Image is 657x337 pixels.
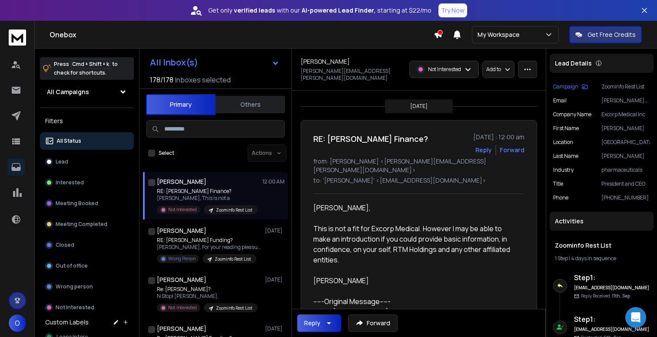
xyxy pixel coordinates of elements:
h1: All Inbox(s) [150,58,198,67]
p: Meeting Completed [56,221,107,228]
p: Get Free Credits [587,30,636,39]
p: to: '[PERSON_NAME]' <[EMAIL_ADDRESS][DOMAIN_NAME]> [313,176,524,185]
strong: verified leads [234,6,275,15]
p: Not Interested [56,304,94,311]
button: O [9,314,26,332]
p: Wrong Person [168,255,196,262]
p: Last Name [553,153,578,160]
p: Company Name [553,111,591,118]
p: title [553,180,563,187]
h1: [PERSON_NAME] [157,226,206,235]
p: Closed [56,242,74,249]
p: Not Interested [428,66,461,73]
p: Meeting Booked [56,200,98,207]
p: RE: [PERSON_NAME] Funding? [157,237,261,244]
p: Campaign [553,83,578,90]
div: Activities [550,212,654,231]
h6: [EMAIL_ADDRESS][DOMAIN_NAME] [574,326,650,333]
button: All Status [40,132,134,150]
p: [DATE] [410,103,428,110]
p: Zoominfo Rest List [601,83,650,90]
button: Campaign [553,83,588,90]
p: Email [553,97,567,104]
h3: Filters [40,115,134,127]
button: Meeting Booked [40,195,134,212]
p: [PERSON_NAME] [601,153,650,160]
p: My Workspace [478,30,523,39]
button: Not Interested [40,299,134,316]
h6: Step 1 : [574,314,650,324]
p: N Stop! [PERSON_NAME], [157,293,258,300]
p: RE: [PERSON_NAME] Finance? [157,188,258,195]
p: Excorp Medical Inc [601,111,650,118]
p: Interested [56,179,84,186]
h6: [EMAIL_ADDRESS][DOMAIN_NAME] [574,285,650,291]
h1: [PERSON_NAME] [157,275,206,284]
p: from: [PERSON_NAME] <[PERSON_NAME][EMAIL_ADDRESS][PERSON_NAME][DOMAIN_NAME]> [313,157,524,174]
button: All Inbox(s) [143,54,286,71]
p: [DATE] [265,325,285,332]
p: [PERSON_NAME][EMAIL_ADDRESS][PERSON_NAME][DOMAIN_NAME] [601,97,650,104]
h1: [PERSON_NAME] [301,57,350,66]
p: [DATE] [265,227,285,234]
span: 1 Step [555,255,568,262]
button: All Campaigns [40,83,134,101]
p: Out of office [56,262,88,269]
p: [PHONE_NUMBER] [601,194,650,201]
button: Lead [40,153,134,170]
button: Wrong person [40,278,134,295]
label: Select [159,150,174,157]
p: [PERSON_NAME][EMAIL_ADDRESS][PERSON_NAME][DOMAIN_NAME] [301,68,404,82]
p: location [553,139,573,146]
p: [PERSON_NAME], This is not a [157,195,258,202]
h1: [PERSON_NAME] [157,177,206,186]
h1: Onebox [50,29,434,40]
button: Others [216,95,285,114]
button: Reply [297,314,341,332]
button: Closed [40,236,134,254]
h6: Step 1 : [574,272,650,283]
button: Try Now [438,3,467,17]
p: 12:00 AM [262,178,285,185]
p: Zoominfo Rest List [216,305,252,311]
h1: RE: [PERSON_NAME] Finance? [313,133,428,145]
p: Re: [PERSON_NAME]? [157,286,258,293]
p: Reply Received [581,293,630,299]
p: industry [553,167,574,173]
p: Zoominfo Rest List [216,207,252,213]
button: Reply [475,146,492,154]
p: pharmaceuticals [601,167,650,173]
span: Cmd + Shift + k [71,59,110,69]
img: logo [9,29,26,46]
p: President and CEO [601,180,650,187]
button: Get Free Credits [569,26,642,43]
h3: Custom Labels [45,318,89,327]
p: [PERSON_NAME] [601,125,650,132]
p: Lead Details [555,59,592,68]
h1: Zoominfo Rest List [555,241,648,250]
p: Add to [486,66,501,73]
p: Not Interested [168,304,197,311]
p: Lead [56,158,68,165]
p: Try Now [441,6,465,15]
button: Out of office [40,257,134,275]
button: Meeting Completed [40,216,134,233]
span: 178 / 178 [150,75,173,85]
p: Wrong person [56,283,93,290]
p: First Name [553,125,579,132]
span: 4 days in sequence [571,255,616,262]
button: Forward [348,314,398,332]
p: [DATE] : 12:00 am [473,133,524,141]
h1: [PERSON_NAME] [157,324,206,333]
strong: AI-powered Lead Finder, [302,6,375,15]
p: Press to check for shortcuts. [54,60,118,77]
span: 11th, Sep [612,293,630,299]
div: | [555,255,648,262]
p: Not Interested [168,206,197,213]
p: All Status [56,137,81,144]
p: [PERSON_NAME], For your reading pleasure: [157,244,261,251]
button: Primary [146,94,216,115]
